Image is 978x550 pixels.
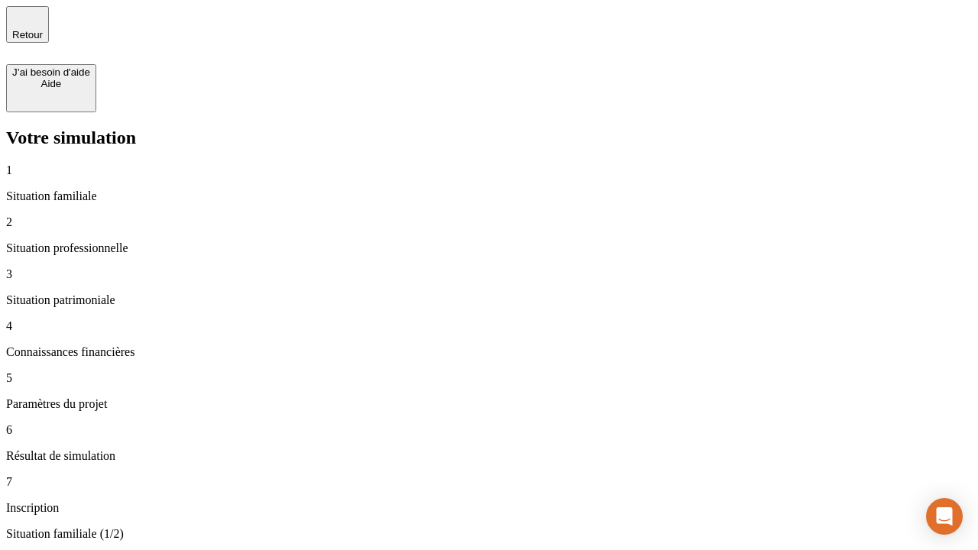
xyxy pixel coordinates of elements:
[6,241,972,255] p: Situation professionnelle
[6,64,96,112] button: J’ai besoin d'aideAide
[6,397,972,411] p: Paramètres du projet
[6,189,972,203] p: Situation familiale
[6,128,972,148] h2: Votre simulation
[6,527,972,541] p: Situation familiale (1/2)
[6,371,972,385] p: 5
[12,78,90,89] div: Aide
[6,449,972,463] p: Résultat de simulation
[6,6,49,43] button: Retour
[6,345,972,359] p: Connaissances financières
[6,475,972,489] p: 7
[6,163,972,177] p: 1
[6,267,972,281] p: 3
[6,215,972,229] p: 2
[12,66,90,78] div: J’ai besoin d'aide
[6,501,972,515] p: Inscription
[6,423,972,437] p: 6
[12,29,43,40] span: Retour
[6,293,972,307] p: Situation patrimoniale
[926,498,963,535] div: Open Intercom Messenger
[6,319,972,333] p: 4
